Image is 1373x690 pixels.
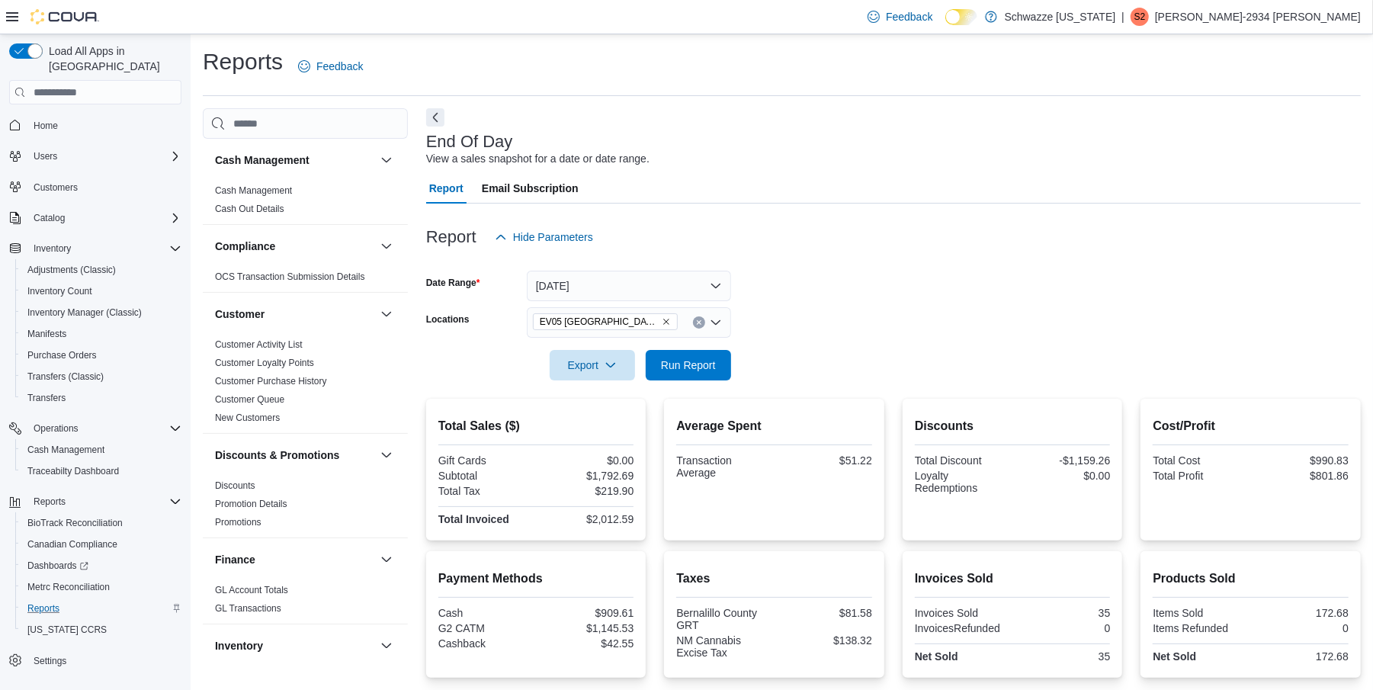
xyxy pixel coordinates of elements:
button: Transfers (Classic) [15,366,188,387]
button: Manifests [15,323,188,345]
p: | [1121,8,1124,26]
h2: Payment Methods [438,570,634,588]
div: Steven-2934 Fuentes [1131,8,1149,26]
div: 0 [1015,622,1110,634]
div: View a sales snapshot for a date or date range. [426,151,650,167]
h3: Cash Management [215,152,310,168]
a: Transfers (Classic) [21,367,110,386]
div: Gift Cards [438,454,533,467]
h2: Cost/Profit [1153,417,1349,435]
div: $0.00 [539,454,634,467]
span: Export [559,350,626,380]
button: Export [550,350,635,380]
button: Transfers [15,387,188,409]
button: Traceabilty Dashboard [15,461,188,482]
a: Customer Queue [215,394,284,405]
div: Customer [203,335,408,433]
button: Home [3,114,188,136]
div: Total Discount [915,454,1009,467]
span: Users [27,147,181,165]
a: Discounts [215,480,255,491]
a: Customer Loyalty Points [215,358,314,368]
a: Cash Out Details [215,204,284,214]
span: GL Account Totals [215,584,288,596]
a: Purchase Orders [21,346,103,364]
label: Locations [426,313,470,326]
button: [US_STATE] CCRS [15,619,188,640]
span: Email Subscription [482,173,579,204]
span: Report [429,173,464,204]
div: 172.68 [1254,607,1349,619]
div: Items Refunded [1153,622,1247,634]
button: Discounts & Promotions [377,446,396,464]
span: New Customers [215,412,280,424]
span: Inventory [27,239,181,258]
span: Dashboards [21,557,181,575]
span: Washington CCRS [21,621,181,639]
div: 35 [1015,607,1110,619]
span: [US_STATE] CCRS [27,624,107,636]
div: NM Cannabis Excise Tax [676,634,771,659]
button: Reports [27,493,72,511]
button: Inventory Manager (Classic) [15,302,188,323]
div: $51.22 [778,454,872,467]
span: Settings [27,651,181,670]
h2: Products Sold [1153,570,1349,588]
h1: Reports [203,47,283,77]
button: Discounts & Promotions [215,448,374,463]
h2: Average Spent [676,417,872,435]
a: Reports [21,599,66,618]
span: Promotions [215,516,261,528]
div: Loyalty Redemptions [915,470,1009,494]
span: Inventory Manager (Classic) [21,303,181,322]
div: Total Tax [438,485,533,497]
a: Metrc Reconciliation [21,578,116,596]
h2: Total Sales ($) [438,417,634,435]
button: Customer [377,305,396,323]
span: Customer Queue [215,393,284,406]
div: Items Sold [1153,607,1247,619]
span: Adjustments (Classic) [21,261,181,279]
a: Canadian Compliance [21,535,124,554]
h3: Report [426,228,476,246]
span: Canadian Compliance [21,535,181,554]
span: Canadian Compliance [27,538,117,550]
button: Run Report [646,350,731,380]
button: Inventory [3,238,188,259]
button: Inventory [377,637,396,655]
button: Users [3,146,188,167]
img: Cova [30,9,99,24]
button: Compliance [215,239,374,254]
button: Inventory [27,239,77,258]
button: Operations [27,419,85,438]
a: Customers [27,178,84,197]
strong: Net Sold [1153,650,1196,663]
div: $1,145.53 [539,622,634,634]
a: Inventory Manager (Classic) [21,303,148,322]
span: Load All Apps in [GEOGRAPHIC_DATA] [43,43,181,74]
button: Inventory Count [15,281,188,302]
span: Manifests [27,328,66,340]
span: Catalog [34,212,65,224]
button: Remove EV05 Uptown from selection in this group [662,317,671,326]
span: Traceabilty Dashboard [21,462,181,480]
span: Customer Loyalty Points [215,357,314,369]
a: Home [27,117,64,135]
span: Reports [21,599,181,618]
a: Transfers [21,389,72,407]
a: GL Account Totals [215,585,288,595]
span: Inventory [34,242,71,255]
button: Customer [215,306,374,322]
span: Cash Management [21,441,181,459]
span: Users [34,150,57,162]
button: Canadian Compliance [15,534,188,555]
a: Feedback [292,51,369,82]
button: Compliance [377,237,396,255]
button: Adjustments (Classic) [15,259,188,281]
div: $990.83 [1254,454,1349,467]
span: Cash Management [215,185,292,197]
button: Cash Management [15,439,188,461]
span: Home [34,120,58,132]
span: Operations [27,419,181,438]
div: 35 [1015,650,1110,663]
